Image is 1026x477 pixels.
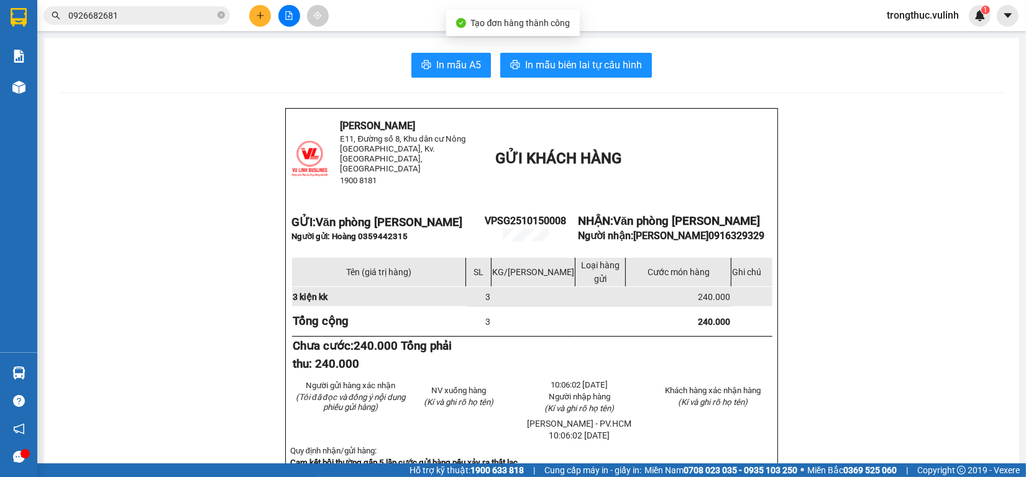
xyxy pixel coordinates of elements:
td: KG/[PERSON_NAME] [492,258,575,287]
span: Người nhập hàng [549,392,610,401]
span: 240.000 [698,292,730,302]
span: Miền Nam [644,463,797,477]
span: NV xuống hàng [431,386,486,395]
img: warehouse-icon [12,366,25,379]
span: Miền Bắc [807,463,897,477]
span: [PERSON_NAME] - PV.HCM [528,419,632,429]
td: Cước món hàng [625,258,731,287]
img: logo-vxr [11,8,27,27]
span: In mẫu A5 [436,57,481,73]
span: | [533,463,535,477]
span: Người gửi: Hoàng 0359442315 [291,232,408,241]
strong: Tổng cộng [293,314,349,328]
strong: Chưa cước: [293,339,452,371]
li: 1900 8181 [6,89,237,105]
strong: 0369 525 060 [843,465,897,475]
span: 1900 8181 [341,176,377,185]
span: (Kí và ghi rõ họ tên) [424,397,493,407]
span: aim [313,11,322,20]
button: aim [307,5,329,27]
span: notification [13,423,25,435]
span: Người gửi hàng xác nhận [306,381,395,390]
span: close-circle [218,11,225,19]
span: printer [510,60,520,71]
span: [PERSON_NAME] [341,120,416,132]
img: icon-new-feature [974,10,986,21]
span: 240.000 [698,317,730,327]
span: search [52,11,60,20]
span: 1 [983,6,987,14]
span: trongthuc.vulinh [877,7,969,23]
td: SL [465,258,492,287]
span: question-circle [13,395,25,407]
span: check-circle [456,18,466,28]
strong: Cam kết bồi thường gấp 5 lần cước gửi hàng nếu xảy ra thất lạc [290,458,518,467]
button: printerIn mẫu biên lai tự cấu hình [500,53,652,78]
li: E11, Đường số 8, Khu dân cư Nông [GEOGRAPHIC_DATA], Kv.[GEOGRAPHIC_DATA], [GEOGRAPHIC_DATA] [6,27,237,90]
span: 240.000 Tổng phải thu: 240.000 [293,339,452,371]
button: printerIn mẫu A5 [411,53,491,78]
span: environment [71,30,81,40]
span: (Kí và ghi rõ họ tên) [678,397,748,407]
span: close-circle [218,10,225,22]
strong: 1900 633 818 [470,465,524,475]
span: In mẫu biên lai tự cấu hình [525,57,642,73]
img: solution-icon [12,50,25,63]
td: Ghi chú [731,258,772,287]
span: 3 kiện kk [293,292,327,302]
button: file-add [278,5,300,27]
span: Hỗ trợ kỹ thuật: [410,463,524,477]
span: 0916329329 [708,230,764,242]
span: printer [421,60,431,71]
b: [PERSON_NAME] [71,8,176,24]
img: logo [291,140,328,177]
span: copyright [957,466,966,475]
span: [PERSON_NAME] [633,230,764,242]
button: caret-down [997,5,1019,27]
strong: GỬI: [291,216,462,229]
span: ⚪️ [800,468,804,473]
span: file-add [285,11,293,20]
span: Khách hàng xác nhận hàng [665,386,761,395]
td: Loại hàng gửi [575,258,626,287]
span: 3 [485,317,490,327]
span: Quy định nhận/gửi hàng: [290,446,377,455]
span: message [13,451,25,463]
span: plus [256,11,265,20]
td: Tên (giá trị hàng) [291,258,465,287]
strong: NHẬN: [578,214,760,228]
sup: 1 [981,6,990,14]
input: Tìm tên, số ĐT hoặc mã đơn [68,9,215,22]
button: plus [249,5,271,27]
span: Văn phòng [PERSON_NAME] [316,216,462,229]
span: 10:06:02 [DATE] [551,380,608,389]
span: E11, Đường số 8, Khu dân cư Nông [GEOGRAPHIC_DATA], Kv.[GEOGRAPHIC_DATA], [GEOGRAPHIC_DATA] [341,134,466,173]
span: caret-down [1002,10,1014,21]
span: (Kí và ghi rõ họ tên) [545,404,615,413]
img: warehouse-icon [12,81,25,94]
span: Cung cấp máy in - giấy in: [544,463,641,477]
strong: 0708 023 035 - 0935 103 250 [684,465,797,475]
span: Văn phòng [PERSON_NAME] [613,214,760,228]
span: 3 [485,292,490,302]
span: 10:06:02 [DATE] [549,430,610,440]
em: (Tôi đã đọc và đồng ý nội dung phiếu gửi hàng) [296,393,405,412]
img: logo.jpg [6,6,68,68]
span: GỬI KHÁCH HÀNG [495,150,621,167]
strong: Người nhận: [578,230,764,242]
span: VPSG2510150008 [485,215,566,227]
span: | [906,463,908,477]
span: phone [6,92,16,102]
span: Tạo đơn hàng thành công [471,18,570,28]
